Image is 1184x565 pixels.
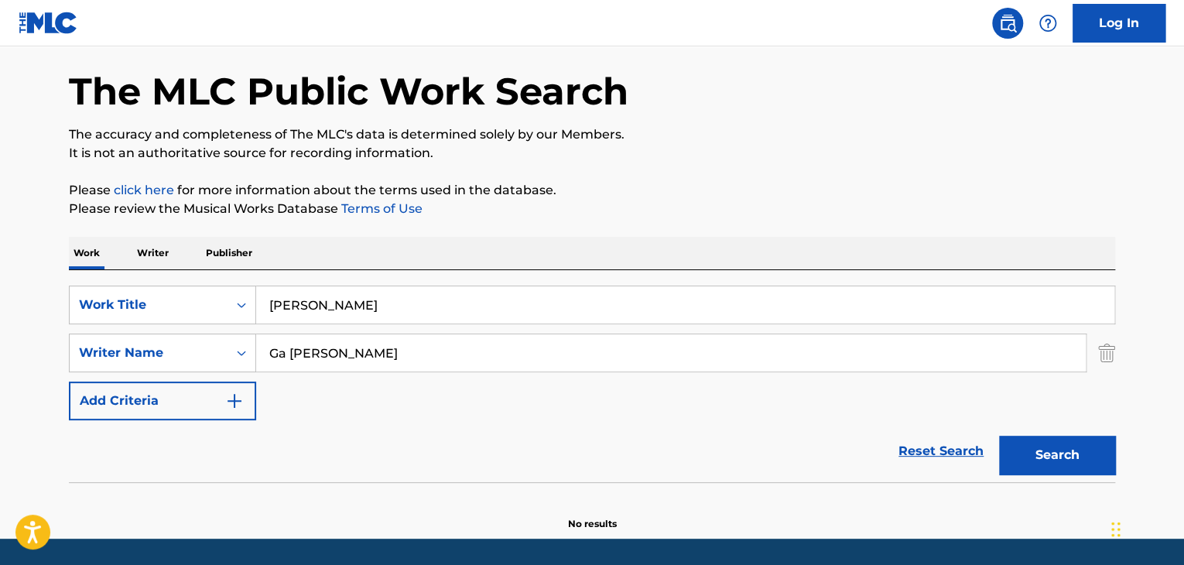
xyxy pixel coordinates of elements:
div: Work Title [79,296,218,314]
p: No results [568,498,617,531]
a: Terms of Use [338,201,423,216]
a: Log In [1073,4,1165,43]
img: 9d2ae6d4665cec9f34b9.svg [225,392,244,410]
p: It is not an authoritative source for recording information. [69,144,1115,163]
button: Add Criteria [69,382,256,420]
p: Writer [132,237,173,269]
img: Delete Criterion [1098,334,1115,372]
a: Public Search [992,8,1023,39]
div: Help [1032,8,1063,39]
h1: The MLC Public Work Search [69,68,628,115]
img: search [998,14,1017,33]
button: Search [999,436,1115,474]
p: Please review the Musical Works Database [69,200,1115,218]
div: Drag [1111,506,1121,553]
p: Publisher [201,237,257,269]
a: click here [114,183,174,197]
p: Please for more information about the terms used in the database. [69,181,1115,200]
div: Writer Name [79,344,218,362]
form: Search Form [69,286,1115,482]
a: Reset Search [891,434,991,468]
iframe: Chat Widget [1107,491,1184,565]
img: help [1039,14,1057,33]
img: MLC Logo [19,12,78,34]
p: The accuracy and completeness of The MLC's data is determined solely by our Members. [69,125,1115,144]
p: Work [69,237,104,269]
